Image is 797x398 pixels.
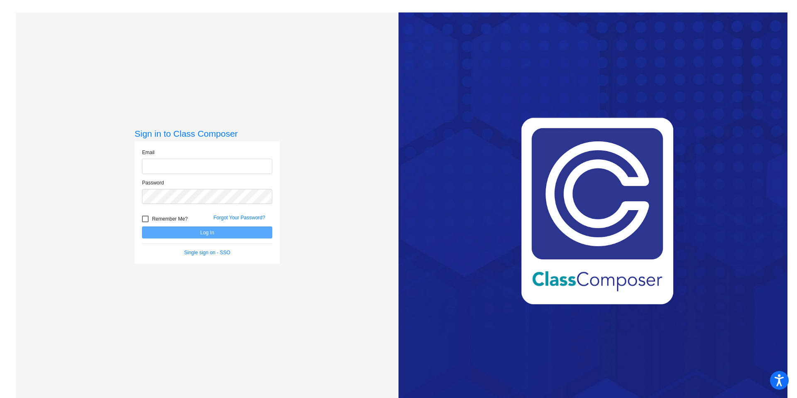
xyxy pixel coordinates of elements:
a: Forgot Your Password? [213,215,265,221]
h3: Sign in to Class Composer [134,128,280,139]
button: Log In [142,226,272,238]
span: Remember Me? [152,214,188,224]
a: Single sign on - SSO [184,250,230,256]
label: Email [142,149,154,156]
label: Password [142,179,164,187]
